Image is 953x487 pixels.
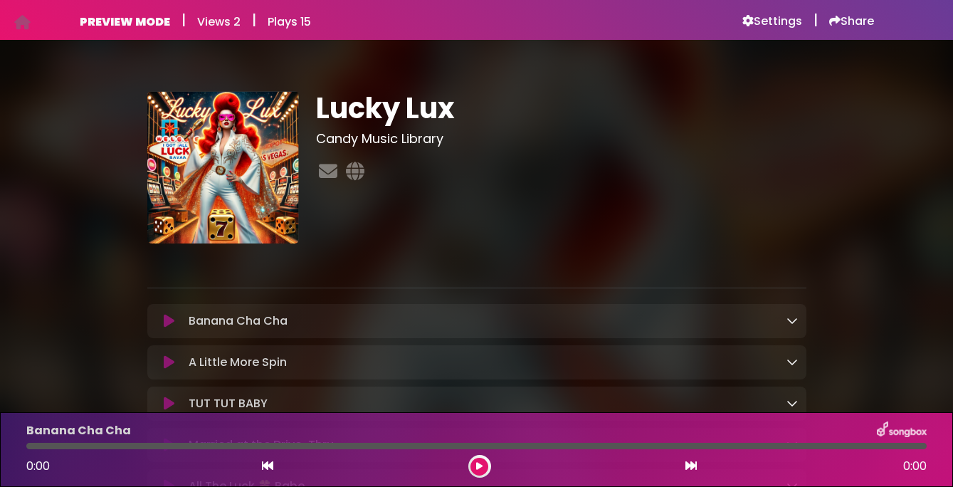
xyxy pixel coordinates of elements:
p: TUT TUT BABY [189,395,268,412]
span: 0:00 [26,458,50,474]
p: Banana Cha Cha [26,422,131,439]
h5: | [814,11,818,28]
a: Settings [742,14,802,28]
p: Banana Cha Cha [189,313,288,330]
h6: Views 2 [197,15,241,28]
h1: Lucky Lux [316,91,806,125]
a: Share [829,14,874,28]
h3: Candy Music Library [316,131,806,147]
p: A Little More Spin [189,354,287,371]
h5: | [252,11,256,28]
span: 0:00 [903,458,927,475]
img: songbox-logo-white.png [877,421,927,440]
h5: | [181,11,186,28]
img: Md6bMz9QC66CRUGiZjov [147,91,300,243]
h6: PREVIEW MODE [80,15,170,28]
h6: Plays 15 [268,15,311,28]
